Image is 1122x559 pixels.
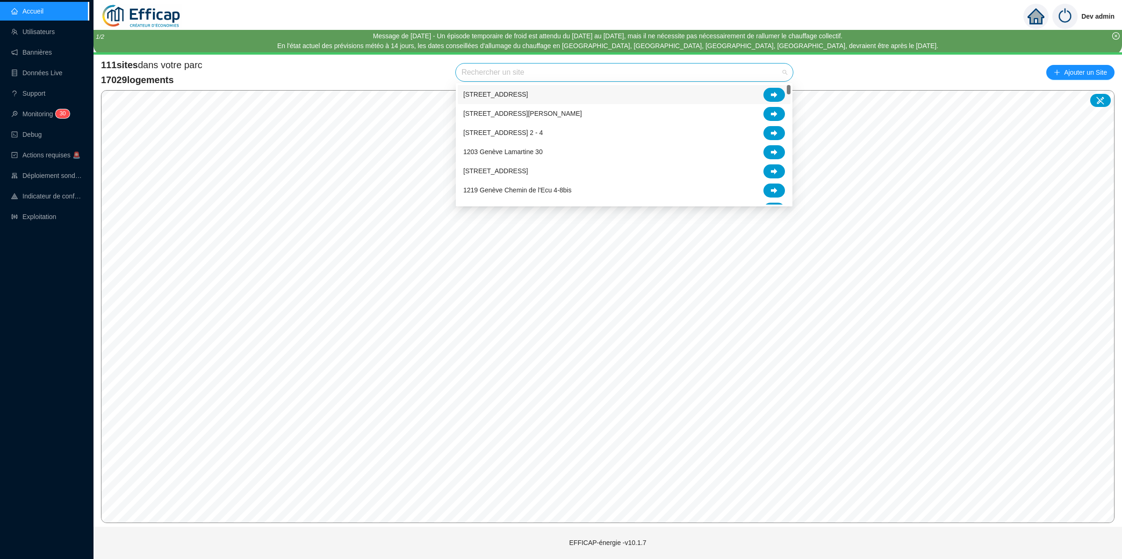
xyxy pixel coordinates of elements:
[11,7,43,15] a: homeAccueil
[458,85,791,104] div: 1202 SdC Butini 15
[458,200,791,219] div: 1227 - Bureau des autos - Office Cantonal des Véhicules
[59,110,63,117] span: 3
[463,185,571,195] span: 1219 Genève Chemin de l'Ecu 4-8bis
[463,147,543,157] span: 1203 Genève Lamartine 30
[277,41,938,51] div: En l'état actuel des prévisions météo à 14 jours, les dates conseillées d'allumage du chauffage e...
[458,123,791,142] div: 1203 Avenue Soret 2 - 4
[22,151,80,159] span: Actions requises 🚨
[63,110,66,117] span: 0
[96,33,104,40] i: 1 / 2
[11,172,82,179] a: clusterDéploiement sondes
[1081,1,1115,31] span: Dev admin
[463,109,582,119] span: [STREET_ADDRESS][PERSON_NAME]
[277,31,938,41] div: Message de [DATE] - Un épisode temporaire de froid est attendu du [DATE] au [DATE], mais il ne né...
[463,166,528,176] span: [STREET_ADDRESS]
[11,49,52,56] a: notificationBannières
[11,192,82,200] a: heat-mapIndicateur de confort
[1028,8,1044,25] span: home
[11,28,55,35] a: teamUtilisateurs
[56,109,69,118] sup: 30
[1052,4,1078,29] img: power
[101,73,202,86] span: 17029 logements
[11,110,67,118] a: monitorMonitoring30
[11,213,56,220] a: slidersExploitation
[463,128,543,138] span: [STREET_ADDRESS] 2 - 4
[11,90,45,97] a: questionSupport
[11,69,63,77] a: databaseDonnées Live
[101,60,138,70] span: 111 sites
[458,142,791,162] div: 1203 Genève Lamartine 30
[1046,65,1115,80] button: Ajouter un Site
[1112,32,1120,40] span: close-circle
[458,162,791,181] div: 1203 Rue des Cèdres 12
[1054,69,1060,76] span: plus
[458,181,791,200] div: 1219 Genève Chemin de l'Ecu 4-8bis
[463,90,528,99] span: [STREET_ADDRESS]
[569,539,647,546] span: EFFICAP-énergie - v10.1.7
[458,104,791,123] div: 1203 Avenue Charles Giron 12
[11,131,42,138] a: codeDebug
[101,58,202,71] span: dans votre parc
[101,91,1114,523] canvas: Map
[11,152,18,158] span: check-square
[1064,66,1107,79] span: Ajouter un Site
